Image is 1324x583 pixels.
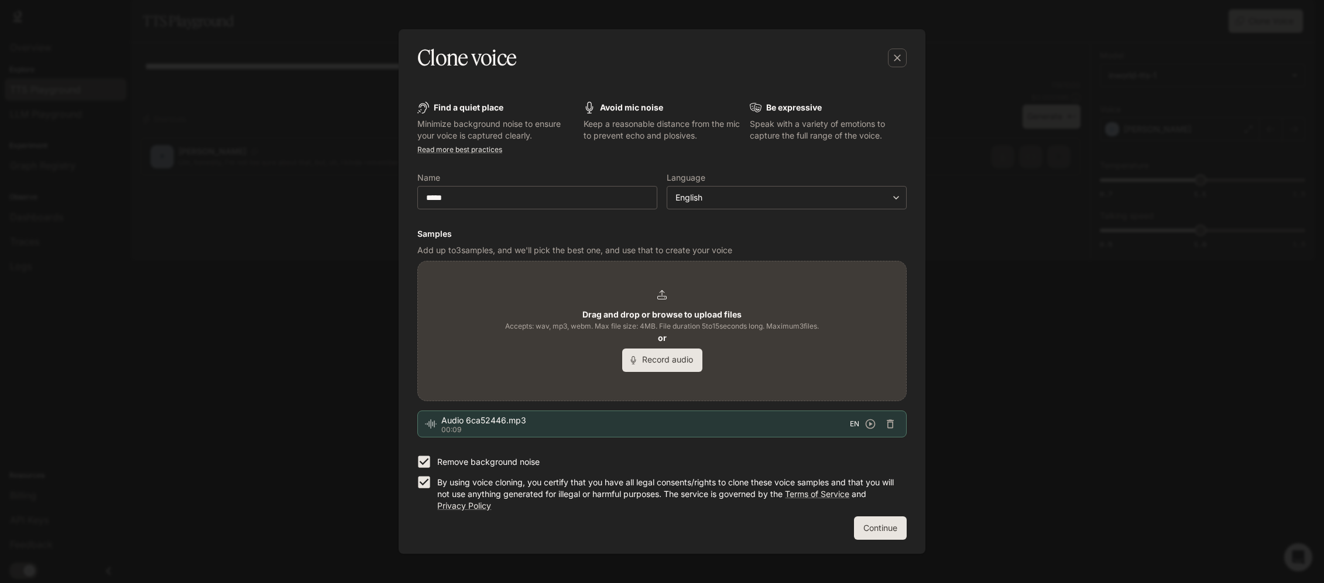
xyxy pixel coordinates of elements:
p: Add up to 3 samples, and we'll pick the best one, and use that to create your voice [417,244,907,256]
span: Accepts: wav, mp3, webm. Max file size: 4MB. File duration 5 to 15 seconds long. Maximum 3 files. [505,320,819,332]
a: Terms of Service [785,489,849,499]
button: Continue [854,516,907,540]
b: or [658,333,667,343]
span: Audio 6ca52446.mp3 [441,415,850,426]
h6: Samples [417,228,907,240]
p: Name [417,174,440,182]
b: Be expressive [766,102,822,112]
h5: Clone voice [417,43,516,73]
b: Drag and drop or browse to upload files [582,309,742,319]
b: Find a quiet place [434,102,503,112]
div: English [675,192,887,203]
p: Remove background noise [437,456,540,468]
p: Speak with a variety of emotions to capture the full range of the voice. [750,118,907,142]
p: Language [667,174,705,182]
a: Privacy Policy [437,501,491,510]
span: EN [850,418,859,430]
b: Avoid mic noise [600,102,663,112]
button: Record audio [622,349,702,372]
p: 00:09 [441,426,850,433]
p: By using voice cloning, you certify that you have all legal consents/rights to clone these voice ... [437,477,897,512]
p: Keep a reasonable distance from the mic to prevent echo and plosives. [584,118,740,142]
a: Read more best practices [417,145,502,154]
p: Minimize background noise to ensure your voice is captured clearly. [417,118,574,142]
div: English [667,192,906,203]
